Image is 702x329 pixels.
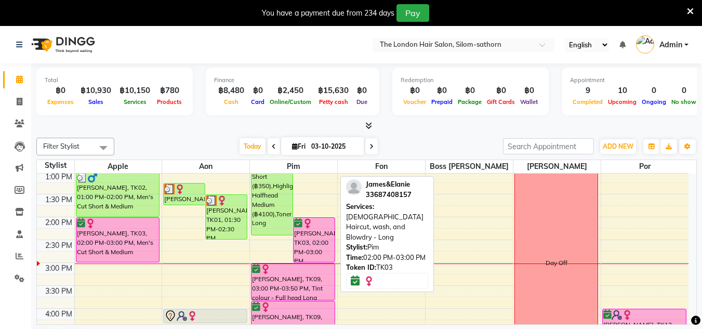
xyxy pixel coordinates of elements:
div: [PERSON_NAME], TK02, 01:00 PM-02:00 PM, Men's Cut Short & Medium [76,172,160,216]
div: 02:00 PM-03:00 PM [346,253,428,263]
div: ฿0 [455,85,484,97]
div: 1:00 PM [43,172,74,182]
div: [PERSON_NAME], TK08, 04:00 PM-04:20 PM, Consultations [164,309,247,323]
input: 2025-10-03 [308,139,360,154]
div: [PERSON_NAME], TK09, 03:00 PM-03:50 PM, Tint colour - Full head Long [251,264,335,300]
div: Day Off [546,258,567,268]
div: ฿15,630 [314,85,353,97]
div: ฿0 [484,85,518,97]
div: 33687408157 [366,190,412,200]
div: 2:30 PM [43,240,74,251]
div: ฿0 [248,85,267,97]
div: Pim [346,242,428,253]
span: Petty cash [316,98,351,106]
span: Apple [75,160,162,173]
span: Services: [346,202,374,210]
div: ฿780 [154,85,184,97]
div: 0 [669,85,699,97]
div: [PERSON_NAME], TK03, 02:00 PM-03:00 PM, [DEMOGRAPHIC_DATA] Haircut, wash, and Blowdry - Long [294,218,335,262]
input: Search Appointment [503,138,594,154]
div: 3:30 PM [43,286,74,297]
div: ฿0 [518,85,540,97]
span: Package [455,98,484,106]
button: Pay [396,4,429,22]
span: Cash [221,98,241,106]
span: Card [248,98,267,106]
span: Token ID: [346,263,376,271]
div: 10 [605,85,639,97]
span: Today [240,138,266,154]
span: No show [669,98,699,106]
span: Wallet [518,98,540,106]
span: Products [154,98,184,106]
div: [PERSON_NAME], TK01, 01:30 PM-02:30 PM, [DEMOGRAPHIC_DATA] Haircut, wash, and Blowdry - Long [206,195,247,239]
div: [PERSON_NAME], TK03, 02:00 PM-03:00 PM, Men's Cut Short & Medium [76,218,160,262]
span: Upcoming [605,98,639,106]
div: 3:00 PM [43,263,74,274]
div: ฿0 [429,85,455,97]
div: ฿0 [45,85,76,97]
div: 0 [639,85,669,97]
div: [PERSON_NAME], TK01, 01:15 PM-01:45 PM, Toner Long [164,183,205,205]
span: Boss [PERSON_NAME] [426,160,513,173]
span: Fon [338,160,425,173]
span: Por [601,160,688,173]
div: 9 [570,85,605,97]
span: Online/Custom [267,98,314,106]
div: Stylist [37,160,74,171]
div: ฿10,150 [115,85,154,97]
div: Redemption [401,76,540,85]
span: Ongoing [639,98,669,106]
span: Time: [346,253,363,261]
span: Services [121,98,149,106]
span: ADD NEW [603,142,633,150]
div: ฿2,450 [267,85,314,97]
span: Aon [162,160,249,173]
img: profile [346,179,362,195]
div: ฿0 [353,85,371,97]
div: Jan, TK07, 11:45 AM-02:25 PM, Men Wash and Blowdry Short (฿350),Highlights Halfhead Medium (฿4100... [251,115,293,235]
span: [PERSON_NAME] [513,160,601,173]
div: ฿10,930 [76,85,115,97]
div: ฿0 [401,85,429,97]
img: logo [27,30,98,59]
span: James&Elanie [366,180,410,188]
div: 2:00 PM [43,217,74,228]
div: Total [45,76,184,85]
span: Due [354,98,370,106]
div: You have a payment due from 234 days [262,8,394,19]
span: [DEMOGRAPHIC_DATA] Haircut, wash, and Blowdry - Long [346,213,423,241]
div: Appointment [570,76,699,85]
span: Completed [570,98,605,106]
span: Gift Cards [484,98,518,106]
span: Expenses [45,98,76,106]
div: Finance [214,76,371,85]
span: Filter Stylist [43,142,80,150]
span: Voucher [401,98,429,106]
span: Stylist: [346,243,367,251]
span: Sales [86,98,106,106]
div: 1:30 PM [43,194,74,205]
button: ADD NEW [600,139,636,154]
div: ฿8,480 [214,85,248,97]
span: Pim [250,160,337,173]
span: Fri [289,142,308,150]
div: TK03 [346,262,428,273]
span: Prepaid [429,98,455,106]
span: Admin [659,40,682,50]
div: 4:00 PM [43,309,74,320]
img: Admin [636,35,654,54]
